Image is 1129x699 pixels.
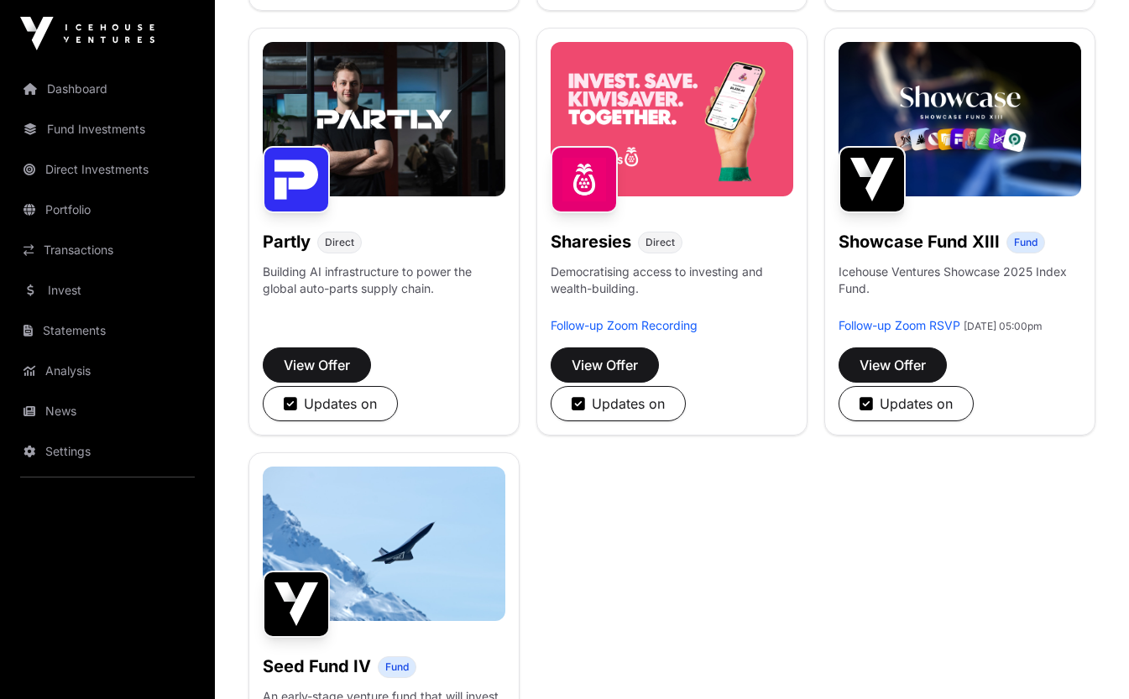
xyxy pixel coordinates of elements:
[839,230,1000,253] h1: Showcase Fund XIII
[839,318,960,332] a: Follow-up Zoom RSVP
[263,146,330,213] img: Partly
[551,42,793,196] img: Sharesies-Banner.jpg
[263,42,505,196] img: Partly-Banner.jpg
[839,42,1081,196] img: Showcase-Fund-Banner-1.jpg
[13,111,201,148] a: Fund Investments
[325,236,354,249] span: Direct
[551,263,793,317] p: Democratising access to investing and wealth-building.
[964,320,1043,332] span: [DATE] 05:00pm
[839,146,906,213] img: Showcase Fund XIII
[1045,618,1129,699] iframe: Chat Widget
[263,386,398,421] button: Updates on
[13,151,201,188] a: Direct Investments
[551,386,686,421] button: Updates on
[572,355,638,375] span: View Offer
[839,347,947,383] button: View Offer
[13,352,201,389] a: Analysis
[13,433,201,470] a: Settings
[839,263,1081,297] p: Icehouse Ventures Showcase 2025 Index Fund.
[572,394,665,414] div: Updates on
[646,236,675,249] span: Direct
[551,347,659,383] button: View Offer
[263,467,505,621] img: image-1600x800.jpg
[284,355,350,375] span: View Offer
[13,191,201,228] a: Portfolio
[263,571,330,638] img: Seed Fund IV
[13,70,201,107] a: Dashboard
[13,232,201,269] a: Transactions
[284,394,377,414] div: Updates on
[20,17,154,50] img: Icehouse Ventures Logo
[263,263,505,317] p: Building AI infrastructure to power the global auto-parts supply chain.
[1014,236,1038,249] span: Fund
[860,394,953,414] div: Updates on
[385,660,409,674] span: Fund
[839,386,974,421] button: Updates on
[13,272,201,309] a: Invest
[860,355,926,375] span: View Offer
[263,655,371,678] h1: Seed Fund IV
[13,393,201,430] a: News
[551,318,698,332] a: Follow-up Zoom Recording
[551,146,618,213] img: Sharesies
[551,230,631,253] h1: Sharesies
[263,230,311,253] h1: Partly
[263,347,371,383] button: View Offer
[13,312,201,349] a: Statements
